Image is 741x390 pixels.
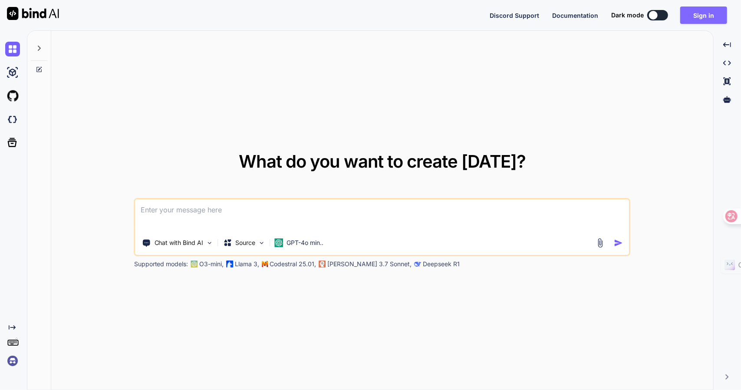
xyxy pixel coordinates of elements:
[490,12,539,19] span: Discord Support
[423,260,460,268] p: Deepseek R1
[595,238,605,248] img: attachment
[5,354,20,368] img: signin
[5,42,20,56] img: chat
[262,261,268,267] img: Mistral-AI
[415,261,422,268] img: claude
[7,7,59,20] img: Bind AI
[287,238,324,247] p: GPT-4o min..
[275,238,283,247] img: GPT-4o mini
[235,260,260,268] p: Llama 3,
[258,239,266,247] img: Pick Models
[134,260,188,268] p: Supported models:
[270,260,316,268] p: Codestral 25.01,
[552,11,598,20] button: Documentation
[319,261,326,268] img: claude
[5,65,20,80] img: ai-studio
[227,261,234,268] img: Llama2
[239,151,526,172] span: What do you want to create [DATE]?
[490,11,539,20] button: Discord Support
[680,7,727,24] button: Sign in
[155,238,204,247] p: Chat with Bind AI
[328,260,412,268] p: [PERSON_NAME] 3.7 Sonnet,
[191,261,198,268] img: GPT-4
[614,238,623,248] img: icon
[236,238,256,247] p: Source
[5,89,20,103] img: githubLight
[5,112,20,127] img: darkCloudIdeIcon
[611,11,644,20] span: Dark mode
[206,239,214,247] img: Pick Tools
[552,12,598,19] span: Documentation
[200,260,224,268] p: O3-mini,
